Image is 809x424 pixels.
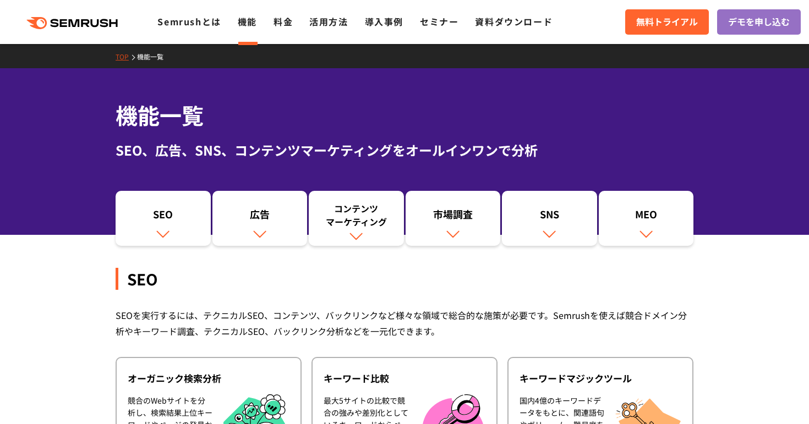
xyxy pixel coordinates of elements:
a: 市場調査 [406,191,501,246]
a: SEO [116,191,211,246]
a: セミナー [420,15,458,28]
a: Semrushとは [157,15,221,28]
a: TOP [116,52,137,61]
div: SEO [121,207,205,226]
a: コンテンツマーケティング [309,191,404,246]
div: キーワード比較 [324,372,485,385]
a: SNS [502,191,597,246]
a: デモを申し込む [717,9,801,35]
a: MEO [599,191,694,246]
a: 機能 [238,15,257,28]
div: 市場調査 [411,207,495,226]
div: オーガニック検索分析 [128,372,289,385]
a: 機能一覧 [137,52,172,61]
h1: 機能一覧 [116,99,693,131]
a: 導入事例 [365,15,403,28]
a: 資料ダウンロード [475,15,553,28]
div: SNS [507,207,592,226]
div: MEO [604,207,688,226]
div: SEO [116,268,693,290]
a: 無料トライアル [625,9,709,35]
div: SEOを実行するには、テクニカルSEO、コンテンツ、バックリンクなど様々な領域で総合的な施策が必要です。Semrushを使えば競合ドメイン分析やキーワード調査、テクニカルSEO、バックリンク分析... [116,307,693,339]
div: SEO、広告、SNS、コンテンツマーケティングをオールインワンで分析 [116,140,693,160]
div: 広告 [218,207,302,226]
span: 無料トライアル [636,15,698,29]
a: 広告 [212,191,308,246]
div: コンテンツ マーケティング [314,202,398,228]
span: デモを申し込む [728,15,790,29]
a: 料金 [274,15,293,28]
div: キーワードマジックツール [520,372,681,385]
a: 活用方法 [309,15,348,28]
